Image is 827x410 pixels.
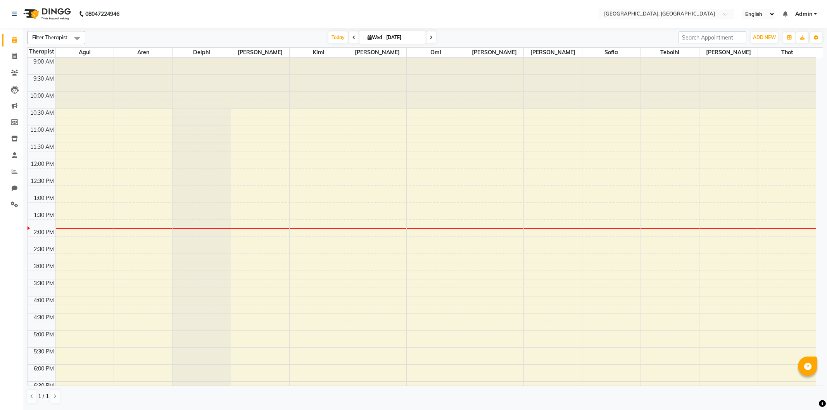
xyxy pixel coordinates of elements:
span: Sofia [582,48,641,57]
div: 12:00 PM [29,160,55,168]
span: [PERSON_NAME] [524,48,582,57]
div: 5:30 PM [32,348,55,356]
div: 4:30 PM [32,314,55,322]
div: 9:00 AM [32,58,55,66]
iframe: chat widget [794,379,819,402]
div: 2:30 PM [32,245,55,253]
div: 10:30 AM [29,109,55,117]
div: 3:30 PM [32,279,55,288]
div: 12:30 PM [29,177,55,185]
span: [PERSON_NAME] [699,48,758,57]
div: Therapist [28,48,55,56]
span: Filter Therapist [32,34,67,40]
div: 1:00 PM [32,194,55,202]
input: Search Appointment [679,31,746,43]
span: Agui [56,48,114,57]
div: 5:00 PM [32,331,55,339]
span: ADD NEW [753,34,776,40]
span: Aren [114,48,172,57]
span: Today [328,31,348,43]
div: 3:00 PM [32,262,55,270]
div: 6:30 PM [32,382,55,390]
button: ADD NEW [751,32,778,43]
div: 6:00 PM [32,365,55,373]
span: Thot [758,48,816,57]
span: Omi [407,48,465,57]
input: 2025-09-03 [384,32,423,43]
div: 9:30 AM [32,75,55,83]
div: 1:30 PM [32,211,55,219]
div: 10:00 AM [29,92,55,100]
div: 11:30 AM [29,143,55,151]
span: [PERSON_NAME] [348,48,406,57]
span: Delphi [173,48,231,57]
div: 11:00 AM [29,126,55,134]
div: 4:00 PM [32,296,55,305]
span: [PERSON_NAME] [465,48,523,57]
span: Wed [366,34,384,40]
div: 2:00 PM [32,228,55,236]
b: 08047224946 [85,3,119,25]
img: logo [20,3,73,25]
span: 1 / 1 [38,392,49,400]
span: Teboihi [641,48,699,57]
span: [PERSON_NAME] [231,48,289,57]
span: Admin [795,10,812,18]
span: Kimi [290,48,348,57]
